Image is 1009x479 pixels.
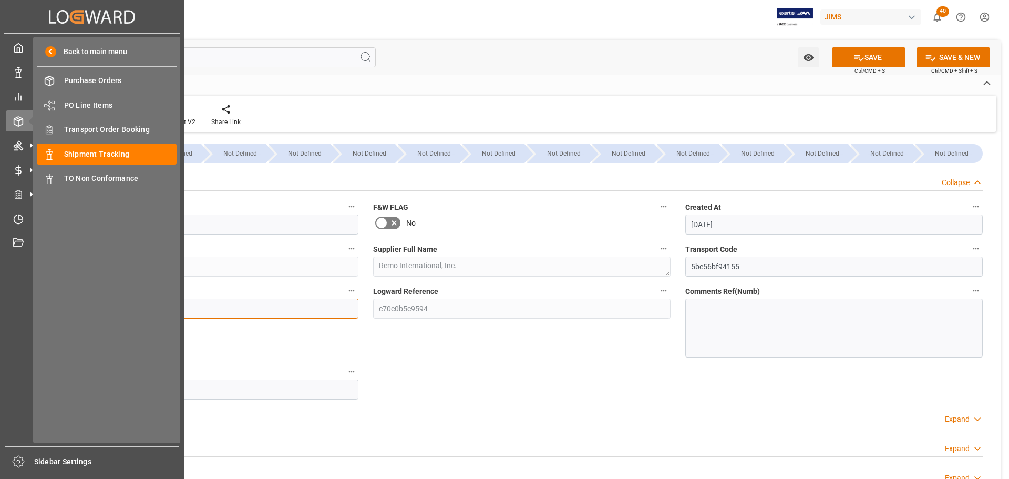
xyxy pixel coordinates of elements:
[279,144,331,163] div: --Not Defined--
[603,144,654,163] div: --Not Defined--
[685,202,721,213] span: Created At
[6,233,178,253] a: Document Management
[685,215,983,235] input: DD-MM-YYYY
[406,218,416,229] span: No
[942,177,970,188] div: Collapse
[969,284,983,298] button: Comments Ref(Numb)
[931,67,977,75] span: Ctrl/CMD + Shift + S
[732,144,784,163] div: --Not Defined--
[37,144,177,164] a: Shipment Tracking
[969,242,983,256] button: Transport Code
[949,5,973,29] button: Help Center
[64,173,177,184] span: TO Non Conformance
[34,456,180,467] span: Sidebar Settings
[926,144,977,163] div: --Not Defined--
[345,365,358,379] button: Pickup Number
[373,202,408,213] span: F&W FLAG
[345,200,358,213] button: JAM Reference Number
[408,144,460,163] div: --Not Defined--
[657,144,719,163] div: --Not Defined--
[6,208,178,229] a: Timeslot Management V2
[64,100,177,111] span: PO Line Items
[64,149,177,160] span: Shipment Tracking
[398,144,460,163] div: --Not Defined--
[473,144,524,163] div: --Not Defined--
[797,144,848,163] div: --Not Defined--
[777,8,813,26] img: Exertis%20JAM%20-%20Email%20Logo.jpg_1722504956.jpg
[345,242,358,256] button: Supplier Number
[667,144,719,163] div: --Not Defined--
[269,144,331,163] div: --Not Defined--
[462,144,524,163] div: --Not Defined--
[915,144,983,163] div: --Not Defined--
[851,144,913,163] div: --Not Defined--
[854,67,885,75] span: Ctrl/CMD + S
[945,443,970,454] div: Expand
[373,244,437,255] span: Supplier Full Name
[820,7,925,27] button: JIMS
[48,47,376,67] input: Search Fields
[969,200,983,213] button: Created At
[592,144,654,163] div: --Not Defined--
[685,244,737,255] span: Transport Code
[373,286,438,297] span: Logward Reference
[204,144,266,163] div: --Not Defined--
[6,62,178,82] a: Data Management
[685,286,760,297] span: Comments Ref(Numb)
[657,284,671,298] button: Logward Reference
[37,119,177,140] a: Transport Order Booking
[344,144,395,163] div: --Not Defined--
[333,144,395,163] div: --Not Defined--
[139,144,201,163] div: --Not Defined--
[936,6,949,17] span: 40
[925,5,949,29] button: show 40 new notifications
[538,144,589,163] div: --Not Defined--
[64,124,177,135] span: Transport Order Booking
[37,95,177,115] a: PO Line Items
[657,200,671,213] button: F&W FLAG
[211,117,241,127] div: Share Link
[657,242,671,256] button: Supplier Full Name
[945,414,970,425] div: Expand
[832,47,905,67] button: SAVE
[37,70,177,91] a: Purchase Orders
[6,86,178,107] a: My Reports
[6,37,178,58] a: My Cockpit
[37,168,177,189] a: TO Non Conformance
[214,144,266,163] div: --Not Defined--
[861,144,913,163] div: --Not Defined--
[64,75,177,86] span: Purchase Orders
[917,47,990,67] button: SAVE & NEW
[798,47,819,67] button: open menu
[527,144,589,163] div: --Not Defined--
[820,9,921,25] div: JIMS
[345,284,358,298] button: JAM Shipment Number
[722,144,784,163] div: --Not Defined--
[373,257,671,277] textarea: Remo International, Inc.
[786,144,848,163] div: --Not Defined--
[56,46,127,57] span: Back to main menu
